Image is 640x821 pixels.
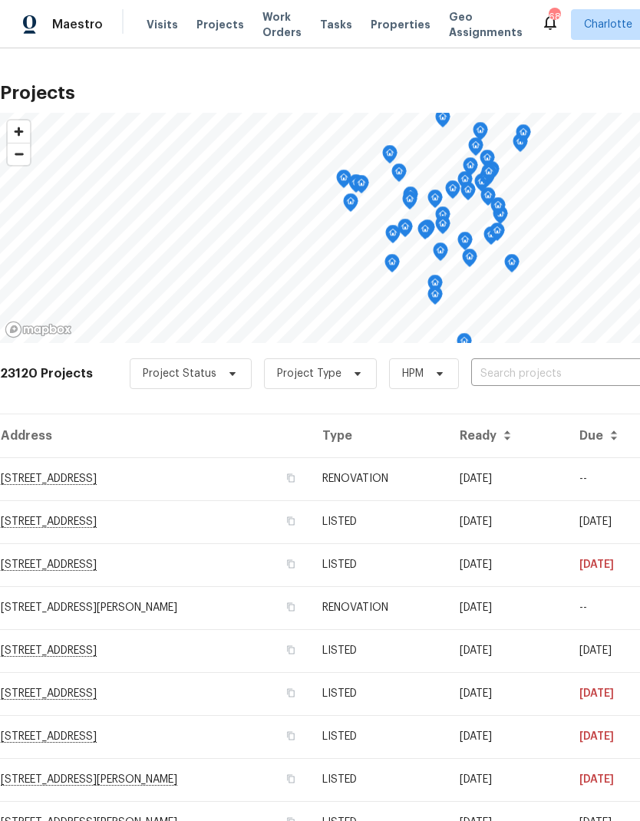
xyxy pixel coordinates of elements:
[449,9,523,40] span: Geo Assignments
[382,145,398,169] div: Map marker
[460,182,476,206] div: Map marker
[447,586,566,629] td: [DATE]
[481,163,496,187] div: Map marker
[262,9,302,40] span: Work Orders
[447,715,566,758] td: [DATE]
[516,124,531,148] div: Map marker
[513,134,528,157] div: Map marker
[480,168,495,192] div: Map marker
[462,249,477,272] div: Map marker
[433,242,448,266] div: Map marker
[427,190,443,213] div: Map marker
[463,157,478,181] div: Map marker
[284,772,298,786] button: Copy Address
[480,187,496,211] div: Map marker
[417,221,433,245] div: Map marker
[5,321,72,338] a: Mapbox homepage
[468,137,483,161] div: Map marker
[196,17,244,32] span: Projects
[483,226,499,250] div: Map marker
[447,629,566,672] td: [DATE]
[549,9,559,25] div: 68
[147,17,178,32] span: Visits
[310,500,448,543] td: LISTED
[336,170,351,193] div: Map marker
[284,686,298,700] button: Copy Address
[310,543,448,586] td: LISTED
[310,414,448,457] th: Type
[484,161,500,185] div: Map marker
[447,414,566,457] th: Ready
[427,275,443,298] div: Map marker
[143,366,216,381] span: Project Status
[504,254,520,278] div: Map marker
[435,216,450,239] div: Map marker
[435,109,450,133] div: Map marker
[284,471,298,485] button: Copy Address
[427,286,443,310] div: Map marker
[310,457,448,500] td: RENOVATION
[402,191,417,215] div: Map marker
[310,715,448,758] td: LISTED
[490,223,505,246] div: Map marker
[480,150,495,173] div: Map marker
[385,225,401,249] div: Map marker
[310,758,448,801] td: LISTED
[52,17,103,32] span: Maestro
[354,175,369,199] div: Map marker
[435,206,450,230] div: Map marker
[8,120,30,143] button: Zoom in
[457,232,473,256] div: Map marker
[398,219,413,242] div: Map marker
[457,333,472,357] div: Map marker
[402,366,424,381] span: HPM
[320,19,352,30] span: Tasks
[8,143,30,165] button: Zoom out
[310,586,448,629] td: RENOVATION
[391,163,407,187] div: Map marker
[284,600,298,614] button: Copy Address
[284,643,298,657] button: Copy Address
[403,186,418,210] div: Map marker
[348,174,364,198] div: Map marker
[584,17,632,32] span: Charlotte
[447,543,566,586] td: [DATE]
[343,193,358,217] div: Map marker
[447,500,566,543] td: [DATE]
[447,758,566,801] td: [DATE]
[284,729,298,743] button: Copy Address
[277,366,341,381] span: Project Type
[8,143,30,165] span: Zoom out
[447,457,566,500] td: [DATE]
[371,17,431,32] span: Properties
[447,672,566,715] td: [DATE]
[310,629,448,672] td: LISTED
[445,180,460,204] div: Map marker
[284,557,298,571] button: Copy Address
[310,672,448,715] td: LISTED
[384,254,400,278] div: Map marker
[473,122,488,146] div: Map marker
[457,171,473,195] div: Map marker
[490,197,506,221] div: Map marker
[420,219,435,243] div: Map marker
[284,514,298,528] button: Copy Address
